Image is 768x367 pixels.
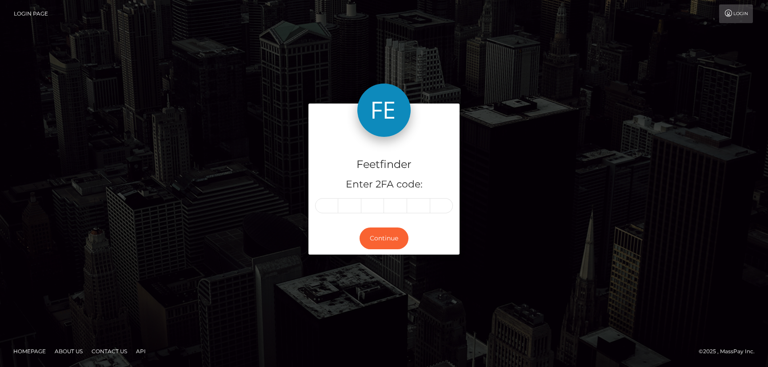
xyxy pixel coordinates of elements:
[10,344,49,358] a: Homepage
[699,347,761,356] div: © 2025 , MassPay Inc.
[14,4,48,23] a: Login Page
[132,344,149,358] a: API
[51,344,86,358] a: About Us
[360,227,408,249] button: Continue
[357,84,411,137] img: Feetfinder
[719,4,753,23] a: Login
[315,178,453,191] h5: Enter 2FA code:
[88,344,131,358] a: Contact Us
[315,157,453,172] h4: Feetfinder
